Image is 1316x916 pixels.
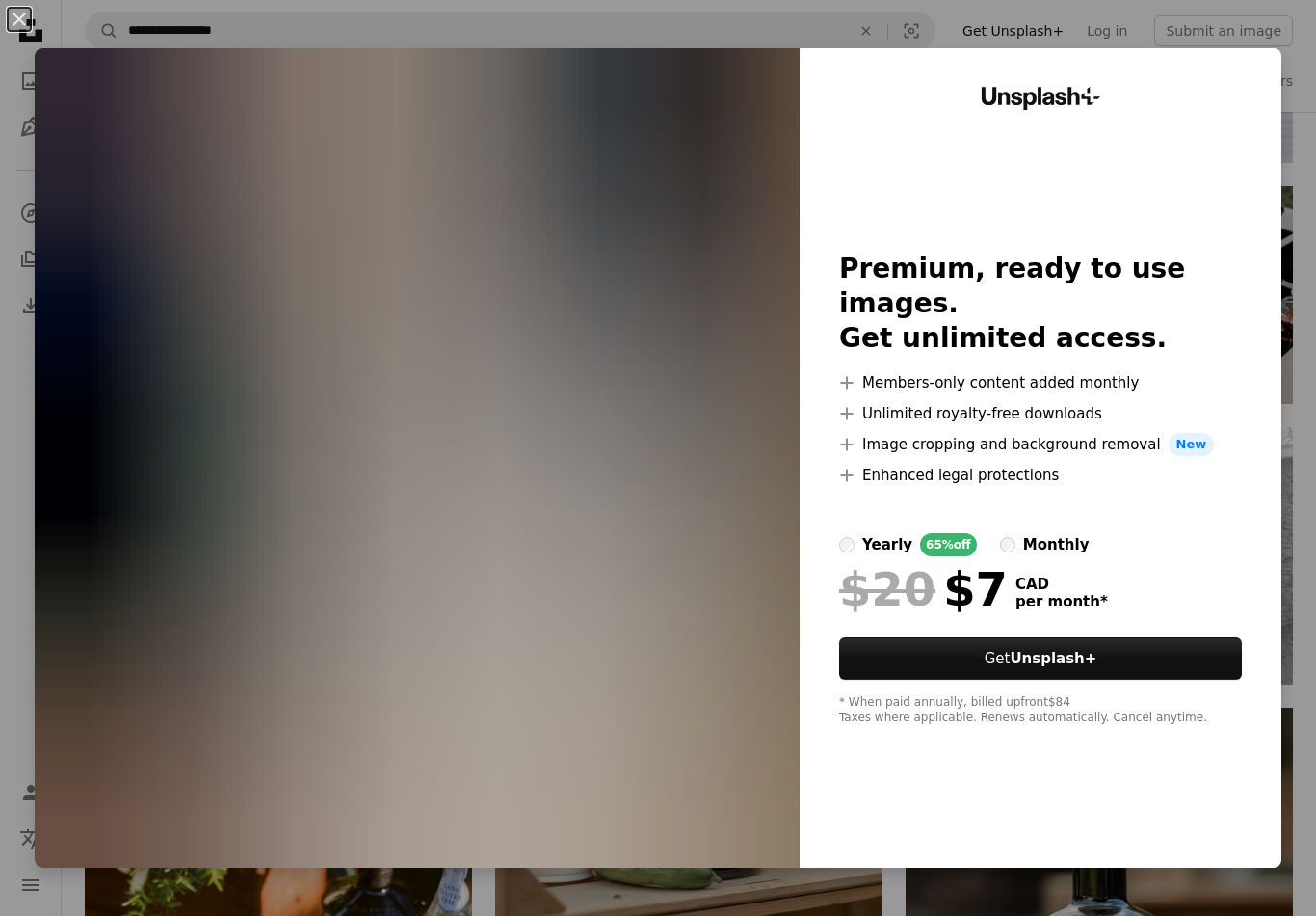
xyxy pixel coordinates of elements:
[839,564,1008,614] div: $7
[839,371,1242,394] li: Members-only content added monthly
[920,533,977,556] div: 65% off
[839,564,935,614] span: $20
[839,433,1242,456] li: Image cropping and background removal
[839,252,1242,356] h2: Premium, ready to use images. Get unlimited access.
[839,402,1242,425] li: Unlimited royalty-free downloads
[1169,433,1215,456] span: New
[839,537,855,552] input: yearly65%off
[839,637,1242,680] button: GetUnsplash+
[862,533,912,556] div: yearly
[1000,537,1015,552] input: monthly
[1010,650,1096,667] strong: Unsplash+
[839,464,1242,487] li: Enhanced legal protections
[1015,576,1108,593] span: CAD
[1023,533,1090,556] div: monthly
[839,695,1242,726] div: * When paid annually, billed upfront $84 Taxes where applicable. Renews automatically. Cancel any...
[1015,593,1108,610] span: per month *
